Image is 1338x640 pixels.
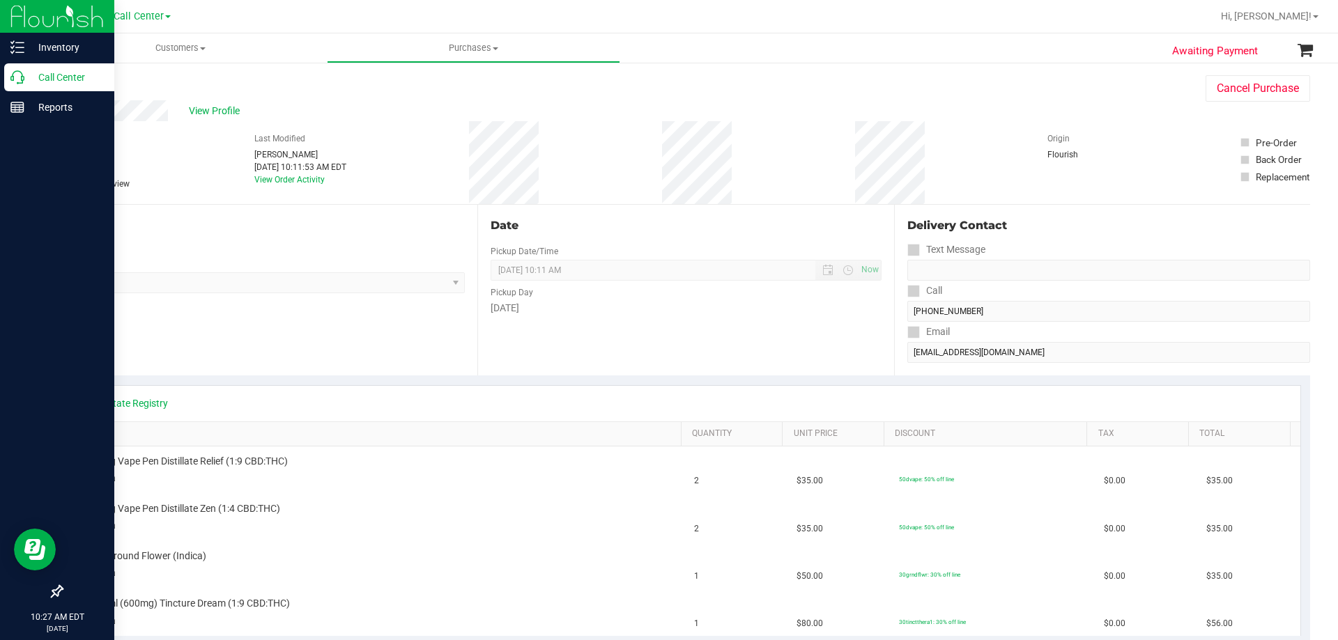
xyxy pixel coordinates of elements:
[84,396,168,410] a: View State Registry
[1256,136,1297,150] div: Pre-Order
[1206,474,1233,487] span: $35.00
[33,33,327,63] a: Customers
[491,286,533,299] label: Pickup Day
[694,570,699,583] span: 1
[797,474,823,487] span: $35.00
[1206,570,1233,583] span: $35.00
[794,428,879,439] a: Unit Price
[694,522,699,536] span: 2
[1104,617,1125,630] span: $0.00
[899,524,954,531] span: 50dvape: 50% off line
[10,40,24,54] inline-svg: Inventory
[10,100,24,114] inline-svg: Reports
[1206,522,1233,536] span: $35.00
[82,428,675,439] a: SKU
[797,617,823,630] span: $80.00
[328,42,620,54] span: Purchases
[254,161,346,173] div: [DATE] 10:11:53 AM EDT
[6,623,108,634] p: [DATE]
[80,549,206,563] span: FT 7g Ground Flower (Indica)
[907,322,950,342] label: Email
[491,301,881,315] div: [DATE]
[797,570,823,583] span: $50.00
[1047,148,1117,161] div: Flourish
[254,148,346,161] div: [PERSON_NAME]
[254,132,305,145] label: Last Modified
[907,260,1310,281] input: Format: (999) 999-9999
[491,217,881,234] div: Date
[694,474,699,487] span: 2
[14,529,56,570] iframe: Resource center
[899,618,966,625] span: 30tinctthera1: 30% off line
[1206,617,1233,630] span: $56.00
[907,240,985,260] label: Text Message
[10,70,24,84] inline-svg: Call Center
[24,39,108,56] p: Inventory
[1172,43,1258,59] span: Awaiting Payment
[907,281,942,301] label: Call
[907,301,1310,322] input: Format: (999) 999-9999
[24,69,108,86] p: Call Center
[694,617,699,630] span: 1
[1104,474,1125,487] span: $0.00
[491,245,558,258] label: Pickup Date/Time
[327,33,620,63] a: Purchases
[1256,170,1309,184] div: Replacement
[1104,570,1125,583] span: $0.00
[1047,132,1070,145] label: Origin
[114,10,164,22] span: Call Center
[61,217,465,234] div: Location
[899,476,954,483] span: 50dvape: 50% off line
[80,597,290,610] span: SW 30ml (600mg) Tincture Dream (1:9 CBD:THC)
[1206,75,1310,102] button: Cancel Purchase
[1221,10,1312,22] span: Hi, [PERSON_NAME]!
[24,99,108,116] p: Reports
[254,175,325,185] a: View Order Activity
[33,42,327,54] span: Customers
[692,428,777,439] a: Quantity
[895,428,1082,439] a: Discount
[899,571,960,578] span: 30grndflwr: 30% off line
[1256,153,1302,166] div: Back Order
[907,217,1310,234] div: Delivery Contact
[80,455,288,468] span: SW 0.3g Vape Pen Distillate Relief (1:9 CBD:THC)
[1098,428,1183,439] a: Tax
[189,104,245,118] span: View Profile
[1104,522,1125,536] span: $0.00
[80,502,280,515] span: SW 0.3g Vape Pen Distillate Zen (1:4 CBD:THC)
[6,611,108,623] p: 10:27 AM EDT
[1199,428,1284,439] a: Total
[797,522,823,536] span: $35.00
